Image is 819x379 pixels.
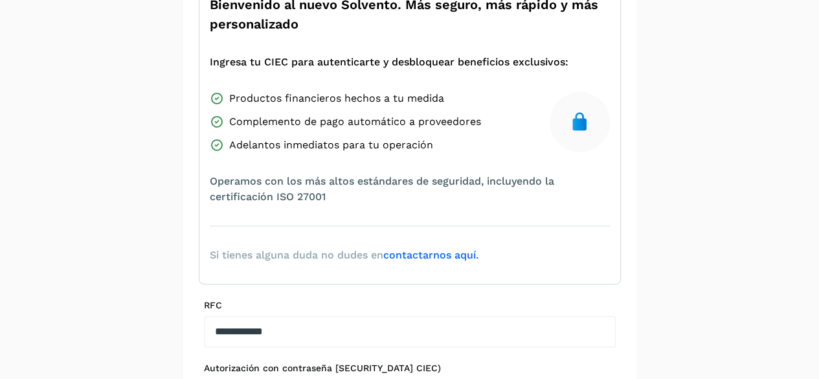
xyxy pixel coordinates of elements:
[204,363,616,374] label: Autorización con contraseña [SECURITY_DATA] CIEC)
[229,91,444,106] span: Productos financieros hechos a tu medida
[210,247,478,263] span: Si tienes alguna duda no dudes en
[229,137,433,153] span: Adelantos inmediatos para tu operación
[569,111,590,132] img: secure
[383,249,478,261] a: contactarnos aquí.
[204,300,616,311] label: RFC
[210,174,610,205] span: Operamos con los más altos estándares de seguridad, incluyendo la certificación ISO 27001
[210,54,568,70] span: Ingresa tu CIEC para autenticarte y desbloquear beneficios exclusivos:
[229,114,481,130] span: Complemento de pago automático a proveedores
